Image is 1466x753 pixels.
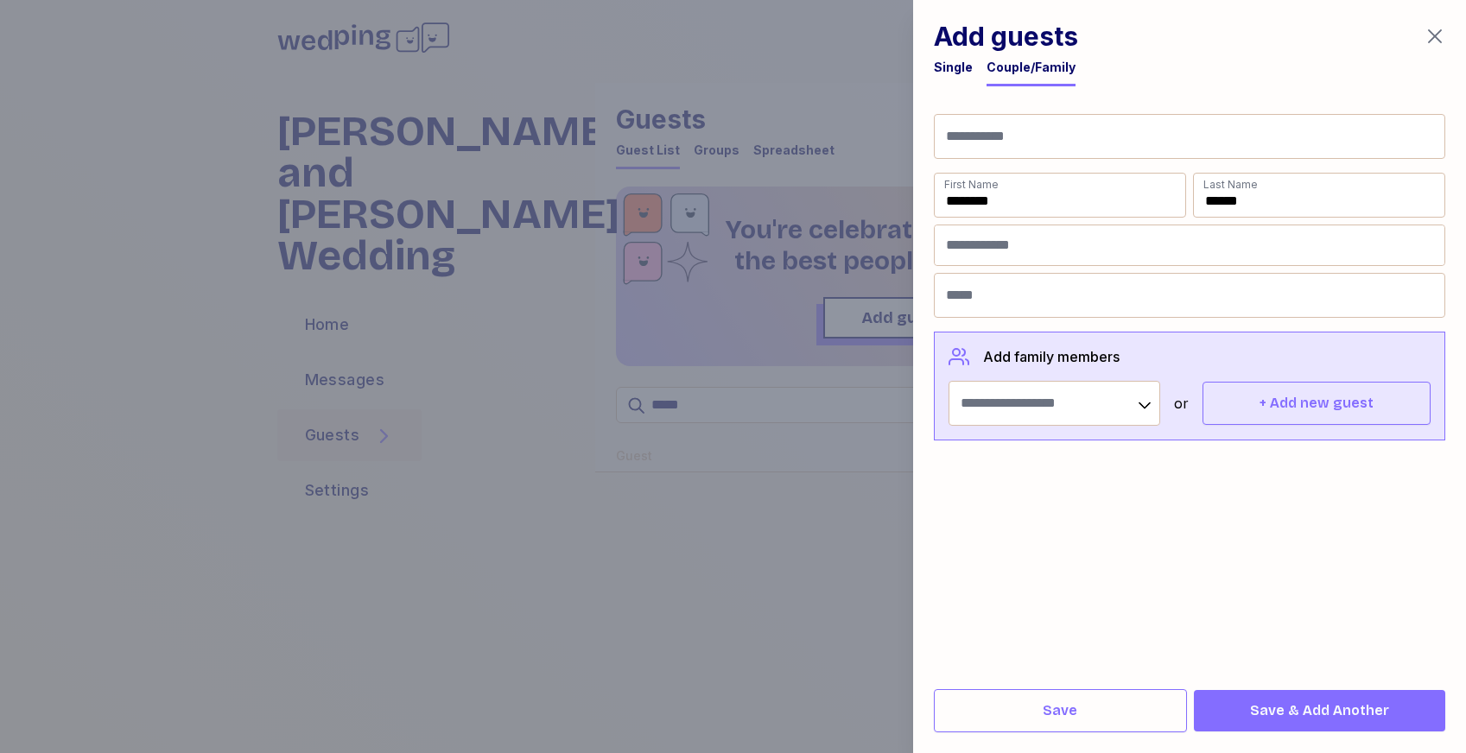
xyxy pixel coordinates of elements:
[934,689,1187,732] button: Save
[1260,393,1374,414] span: + Add new guest
[987,59,1076,76] div: Couple/Family
[934,59,973,76] div: Single
[1194,690,1445,731] button: Save & Add Another
[983,346,1120,367] div: Add family members
[1043,700,1077,721] span: Save
[934,273,1445,318] input: Email
[1250,700,1389,721] span: Save & Add Another
[934,21,1078,52] h1: Add guests
[934,173,1186,218] input: First Name
[1203,382,1431,425] button: + Add new guest
[934,114,1445,159] input: Family Name
[1193,173,1445,218] input: Last Name
[1174,393,1189,414] div: or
